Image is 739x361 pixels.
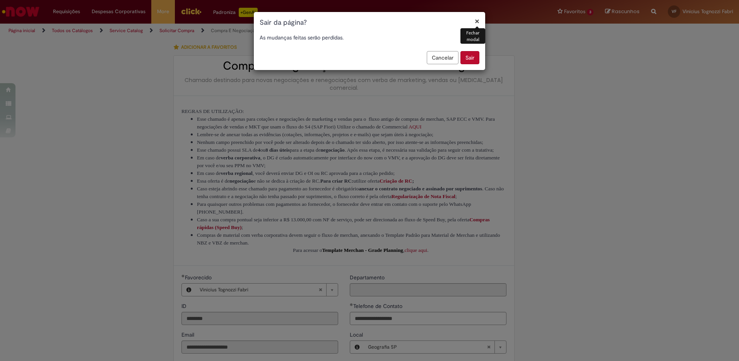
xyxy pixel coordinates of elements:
div: Fechar modal [460,28,485,44]
h1: Sair da página? [260,18,479,28]
button: Fechar modal [475,17,479,25]
p: As mudanças feitas serão perdidas. [260,34,479,41]
button: Cancelar [427,51,458,64]
button: Sair [460,51,479,64]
